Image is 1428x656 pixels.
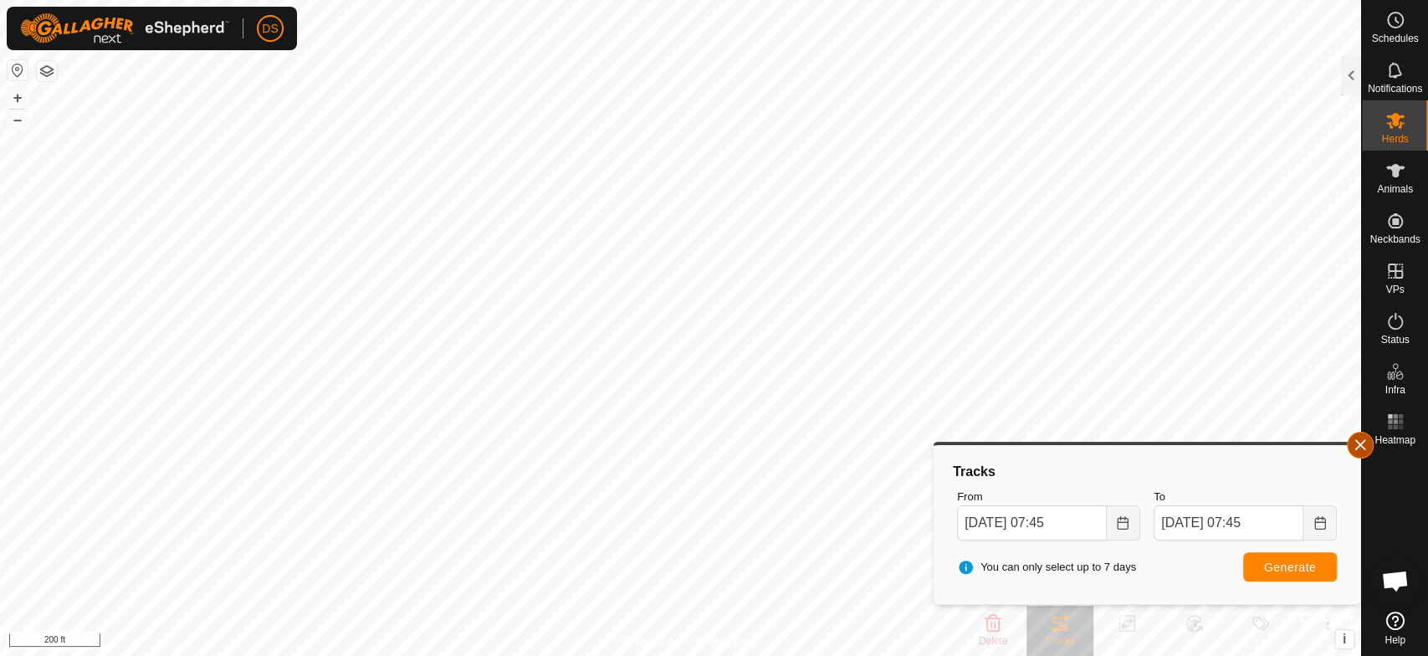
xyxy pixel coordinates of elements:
[8,60,28,80] button: Reset Map
[1381,134,1408,144] span: Herds
[1154,489,1337,505] label: To
[1343,632,1346,646] span: i
[1377,184,1413,194] span: Animals
[1107,505,1140,541] button: Choose Date
[1384,635,1405,645] span: Help
[957,559,1136,576] span: You can only select up to 7 days
[957,489,1140,505] label: From
[1243,552,1337,582] button: Generate
[1371,33,1418,44] span: Schedules
[1362,605,1428,652] a: Help
[37,61,57,81] button: Map Layers
[1384,385,1405,395] span: Infra
[950,462,1344,482] div: Tracks
[262,20,278,38] span: DS
[1369,234,1420,244] span: Neckbands
[20,13,229,44] img: Gallagher Logo
[1303,505,1337,541] button: Choose Date
[1335,630,1354,648] button: i
[1374,435,1415,445] span: Heatmap
[1370,556,1420,606] a: Open chat
[1380,335,1409,345] span: Status
[8,88,28,108] button: +
[1368,84,1422,94] span: Notifications
[697,634,746,649] a: Contact Us
[614,634,677,649] a: Privacy Policy
[1385,284,1404,295] span: VPs
[8,110,28,130] button: –
[1264,561,1316,574] span: Generate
